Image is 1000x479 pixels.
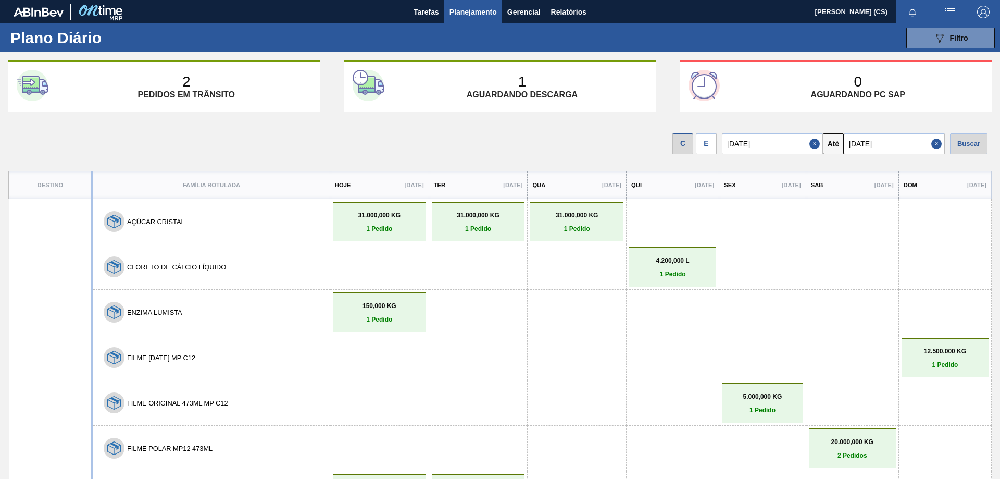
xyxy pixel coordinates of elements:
[695,182,714,188] p: [DATE]
[811,438,893,459] a: 20.000,000 KG2 Pedidos
[809,133,823,154] button: Close
[405,182,424,188] p: [DATE]
[137,90,234,100] p: Pedidos em trânsito
[17,70,48,101] img: first-card-icon
[904,348,986,369] a: 12.500,000 KG1 Pedido
[904,182,917,188] p: Dom
[944,6,956,18] img: userActions
[931,133,945,154] button: Close
[696,133,717,154] div: E
[335,182,351,188] p: Hoje
[811,182,823,188] p: Sab
[127,263,226,271] button: CLORETO DE CÁLCIO LÍQUIDO
[724,182,735,188] p: Sex
[811,438,893,446] p: 20.000,000 KG
[904,361,986,369] p: 1 Pedido
[14,7,64,17] img: TNhmsLtSVTkK8tSr43FrP2fwEKptu5GPRR3wAAAABJRU5ErkJggg==
[335,302,423,323] a: 150,000 KG1 Pedido
[532,182,545,188] p: Qua
[335,212,423,219] p: 31.000,000 KG
[127,309,182,316] button: ENZIMA LUMISTA
[9,171,92,199] th: Destino
[107,260,121,274] img: 7hKVVNeldsGH5KwE07rPnOGsQy+SHCf9ftlnweef0E1el2YcIeEt5yaNqj+jPq4oMsVpG1vCxiwYEd4SvddTlxqBvEWZPhf52...
[353,70,384,101] img: second-card-icon
[182,73,191,90] p: 2
[722,133,823,154] input: dd/mm/yyyy
[434,225,522,232] p: 1 Pedido
[127,354,195,362] button: FILME [DATE] MP C12
[689,70,720,101] img: third-card-icon
[632,257,714,264] p: 4.200,000 L
[811,90,905,100] p: Aguardando PC SAP
[10,32,193,44] h1: Plano Diário
[533,212,621,232] a: 31.000,000 KG1 Pedido
[533,212,621,219] p: 31.000,000 KG
[724,407,801,414] p: 1 Pedido
[335,225,423,232] p: 1 Pedido
[503,182,522,188] p: [DATE]
[467,90,578,100] p: Aguardando descarga
[782,182,801,188] p: [DATE]
[92,171,330,199] th: Família Rotulada
[434,182,445,188] p: Ter
[950,34,968,42] span: Filtro
[631,182,642,188] p: Qui
[107,305,121,319] img: 7hKVVNeldsGH5KwE07rPnOGsQy+SHCf9ftlnweef0E1el2YcIeEt5yaNqj+jPq4oMsVpG1vCxiwYEd4SvddTlxqBvEWZPhf52...
[950,133,988,154] div: Buscar
[977,6,990,18] img: Logout
[724,393,801,414] a: 5.000,000 KG1 Pedido
[507,6,541,18] span: Gerencial
[854,73,862,90] p: 0
[632,271,714,278] p: 1 Pedido
[551,6,586,18] span: Relatórios
[967,182,986,188] p: [DATE]
[823,133,844,154] button: Até
[434,212,522,219] p: 31.000,000 KG
[335,212,423,232] a: 31.000,000 KG1 Pedido
[844,133,945,154] input: dd/mm/yyyy
[602,182,621,188] p: [DATE]
[533,225,621,232] p: 1 Pedido
[896,5,929,19] button: Notificações
[335,302,423,310] p: 150,000 KG
[518,73,527,90] p: 1
[434,212,522,232] a: 31.000,000 KG1 Pedido
[107,441,121,455] img: 7hKVVNeldsGH5KwE07rPnOGsQy+SHCf9ftlnweef0E1el2YcIeEt5yaNqj+jPq4oMsVpG1vCxiwYEd4SvddTlxqBvEWZPhf52...
[672,133,693,154] div: C
[107,351,121,364] img: 7hKVVNeldsGH5KwE07rPnOGsQy+SHCf9ftlnweef0E1el2YcIeEt5yaNqj+jPq4oMsVpG1vCxiwYEd4SvddTlxqBvEWZPhf52...
[335,316,423,323] p: 1 Pedido
[906,28,995,48] button: Filtro
[449,6,497,18] span: Planejamento
[696,131,717,154] div: Visão Data de Entrega
[414,6,439,18] span: Tarefas
[127,218,185,226] button: AÇÚCAR CRISTAL
[107,215,121,228] img: 7hKVVNeldsGH5KwE07rPnOGsQy+SHCf9ftlnweef0E1el2YcIeEt5yaNqj+jPq4oMsVpG1vCxiwYEd4SvddTlxqBvEWZPhf52...
[107,396,121,410] img: 7hKVVNeldsGH5KwE07rPnOGsQy+SHCf9ftlnweef0E1el2YcIeEt5yaNqj+jPq4oMsVpG1vCxiwYEd4SvddTlxqBvEWZPhf52...
[874,182,894,188] p: [DATE]
[904,348,986,355] p: 12.500,000 KG
[127,399,228,407] button: FILME ORIGINAL 473ML MP C12
[724,393,801,400] p: 5.000,000 KG
[127,445,213,452] button: FILME POLAR MP12 473ML
[672,131,693,154] div: Visão data de Coleta
[632,257,714,278] a: 4.200,000 L1 Pedido
[811,452,893,459] p: 2 Pedidos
